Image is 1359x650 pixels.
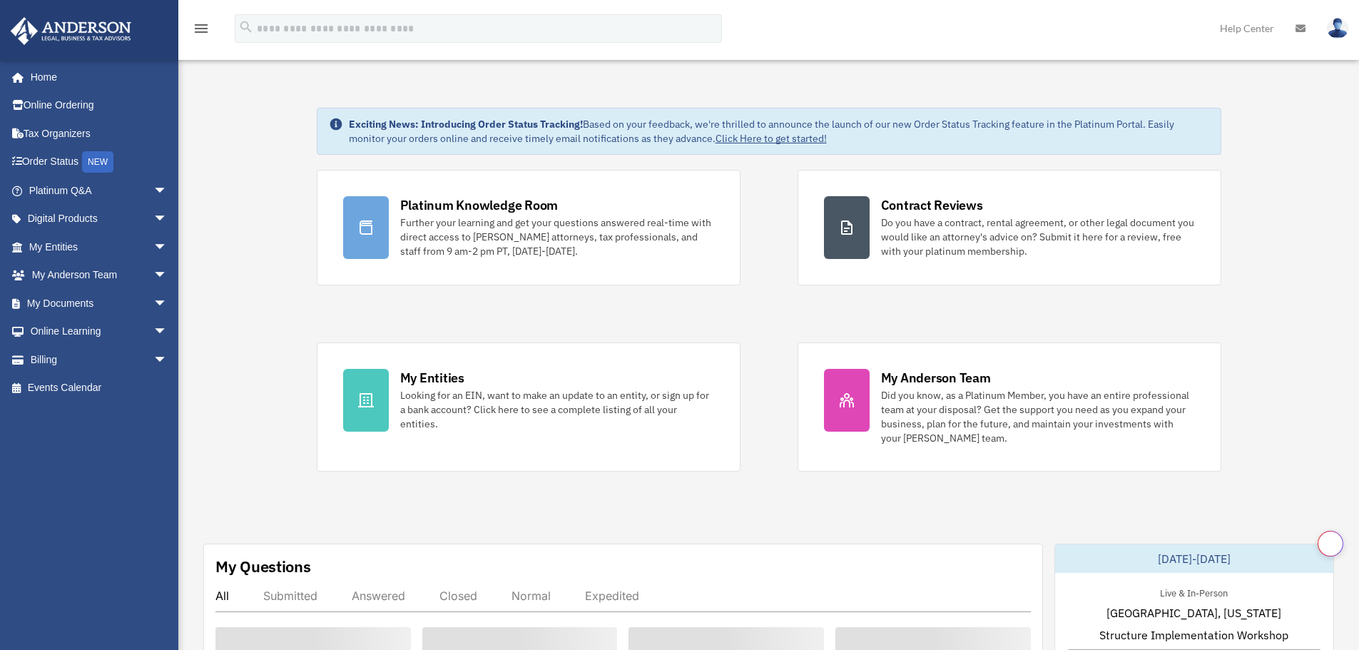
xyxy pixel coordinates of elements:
a: Events Calendar [10,374,189,402]
span: arrow_drop_down [153,261,182,290]
div: Further your learning and get your questions answered real-time with direct access to [PERSON_NAM... [400,215,714,258]
a: Home [10,63,182,91]
div: All [215,589,229,603]
a: My Anderson Teamarrow_drop_down [10,261,189,290]
span: arrow_drop_down [153,205,182,234]
div: Did you know, as a Platinum Member, you have an entire professional team at your disposal? Get th... [881,388,1195,445]
span: arrow_drop_down [153,318,182,347]
div: Looking for an EIN, want to make an update to an entity, or sign up for a bank account? Click her... [400,388,714,431]
a: Online Learningarrow_drop_down [10,318,189,346]
span: arrow_drop_down [153,233,182,262]
a: Platinum Knowledge Room Further your learning and get your questions answered real-time with dire... [317,170,740,285]
a: Click Here to get started! [716,132,827,145]
div: NEW [82,151,113,173]
a: My Entitiesarrow_drop_down [10,233,189,261]
span: arrow_drop_down [153,176,182,205]
a: menu [193,25,210,37]
i: menu [193,20,210,37]
div: Contract Reviews [881,196,983,214]
strong: Exciting News: Introducing Order Status Tracking! [349,118,583,131]
div: [DATE]-[DATE] [1055,544,1333,573]
span: arrow_drop_down [153,345,182,375]
span: arrow_drop_down [153,289,182,318]
div: My Entities [400,369,464,387]
a: Billingarrow_drop_down [10,345,189,374]
a: Online Ordering [10,91,189,120]
a: Digital Productsarrow_drop_down [10,205,189,233]
a: Tax Organizers [10,119,189,148]
a: Contract Reviews Do you have a contract, rental agreement, or other legal document you would like... [798,170,1221,285]
div: Closed [439,589,477,603]
span: [GEOGRAPHIC_DATA], [US_STATE] [1106,604,1281,621]
div: Do you have a contract, rental agreement, or other legal document you would like an attorney's ad... [881,215,1195,258]
div: Expedited [585,589,639,603]
a: Order StatusNEW [10,148,189,177]
img: User Pic [1327,18,1348,39]
a: My Anderson Team Did you know, as a Platinum Member, you have an entire professional team at your... [798,342,1221,472]
i: search [238,19,254,35]
div: Platinum Knowledge Room [400,196,559,214]
div: Submitted [263,589,317,603]
div: Live & In-Person [1149,584,1239,599]
a: Platinum Q&Aarrow_drop_down [10,176,189,205]
div: Normal [511,589,551,603]
img: Anderson Advisors Platinum Portal [6,17,136,45]
a: My Documentsarrow_drop_down [10,289,189,318]
span: Structure Implementation Workshop [1099,626,1288,644]
div: Answered [352,589,405,603]
div: My Questions [215,556,311,577]
div: Based on your feedback, we're thrilled to announce the launch of our new Order Status Tracking fe... [349,117,1209,146]
div: My Anderson Team [881,369,991,387]
a: My Entities Looking for an EIN, want to make an update to an entity, or sign up for a bank accoun... [317,342,740,472]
